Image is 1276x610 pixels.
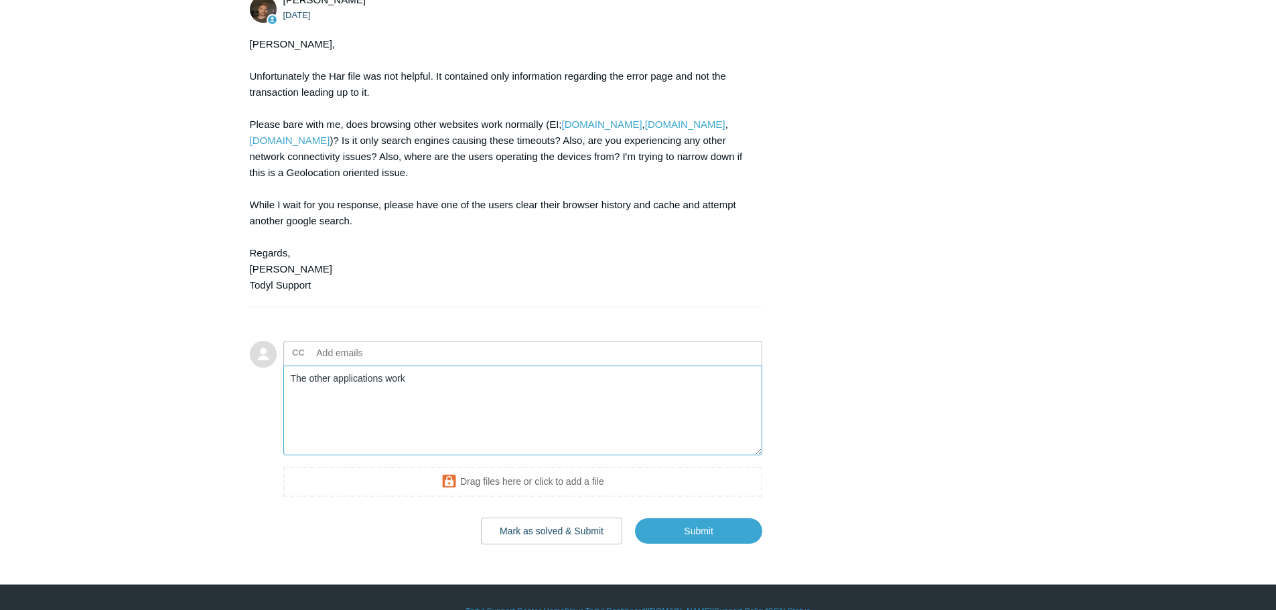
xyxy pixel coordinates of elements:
a: [DOMAIN_NAME] [250,135,330,146]
a: [DOMAIN_NAME] [645,119,725,130]
time: 08/22/2025, 12:08 [283,10,311,20]
input: Add emails [311,343,455,363]
label: CC [292,343,305,363]
a: [DOMAIN_NAME] [562,119,642,130]
button: Mark as solved & Submit [481,518,622,544]
input: Submit [635,518,762,544]
div: [PERSON_NAME], Unfortunately the Har file was not helpful. It contained only information regardin... [250,36,750,293]
textarea: Add your reply [283,366,763,456]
